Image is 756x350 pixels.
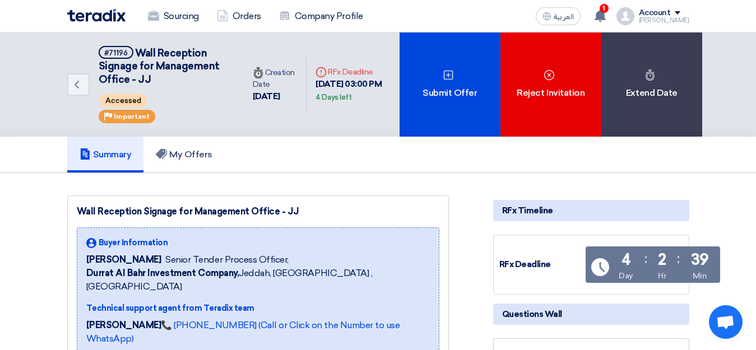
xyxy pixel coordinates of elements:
[77,205,439,218] div: Wall Reception Signage for Management Office - JJ
[165,253,289,267] span: Senior Tender Process Officer,
[86,320,161,330] strong: [PERSON_NAME]
[677,249,680,269] div: :
[67,9,126,22] img: Teradix logo
[86,268,239,278] b: Durrat Al Bahr Investment Company,
[143,137,225,172] a: My Offers
[114,113,150,120] span: Important
[493,200,689,221] div: RFx Timeline
[156,149,212,160] h5: My Offers
[253,67,298,90] div: Creation Date
[600,4,609,13] span: 1
[619,270,633,282] div: Day
[316,92,351,103] div: 4 Days left
[86,253,161,267] span: [PERSON_NAME]
[616,7,634,25] img: profile_test.png
[601,32,702,137] div: Extend Date
[86,320,400,344] a: 📞 [PHONE_NUMBER] (Call or Click on the Number to use WhatsApp)
[99,46,230,86] h5: Wall Reception Signage for Management Office - JJ
[500,32,601,137] div: Reject Invitation
[80,149,132,160] h5: Summary
[104,49,128,57] div: #71196
[536,7,581,25] button: العربية
[502,308,562,320] span: Questions Wall
[99,47,220,86] span: Wall Reception Signage for Management Office - JJ
[86,302,430,314] div: Technical support agent from Teradix team
[499,258,583,271] div: RFx Deadline
[709,305,743,339] a: Open chat
[658,270,666,282] div: Hr
[67,137,144,172] a: Summary
[270,4,372,29] a: Company Profile
[693,270,707,282] div: Min
[253,90,298,103] div: [DATE]
[100,94,147,107] span: Accessed
[400,32,500,137] div: Submit Offer
[208,4,270,29] a: Orders
[622,252,631,268] div: 4
[554,13,574,21] span: العربية
[644,249,647,269] div: :
[691,252,709,268] div: 39
[639,8,671,18] div: Account
[139,4,208,29] a: Sourcing
[316,78,390,103] div: [DATE] 03:00 PM
[86,267,430,293] span: Jeddah, [GEOGRAPHIC_DATA] ,[GEOGRAPHIC_DATA]
[658,252,666,268] div: 2
[99,237,168,249] span: Buyer Information
[316,66,390,78] div: RFx Deadline
[639,17,689,24] div: [PERSON_NAME]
